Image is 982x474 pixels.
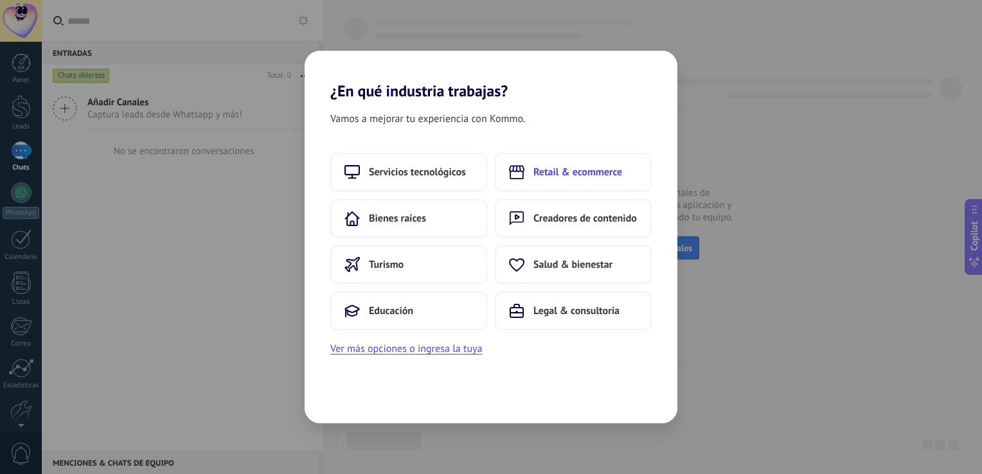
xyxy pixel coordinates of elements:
span: Salud & bienestar [533,258,612,271]
button: Servicios tecnológicos [330,153,487,191]
button: Salud & bienestar [495,245,652,284]
span: Turismo [369,258,404,271]
span: Servicios tecnológicos [369,166,466,179]
button: Legal & consultoría [495,292,652,330]
span: Educación [369,304,413,317]
button: Ver más opciones o ingresa la tuya [330,340,482,357]
span: Creadores de contenido [533,212,637,225]
span: Retail & ecommerce [533,166,622,179]
h2: ¿En qué industria trabajas? [305,51,677,100]
button: Turismo [330,245,487,284]
button: Bienes raíces [330,199,487,238]
button: Creadores de contenido [495,199,652,238]
span: Bienes raíces [369,212,426,225]
span: Vamos a mejorar tu experiencia con Kommo. [330,110,525,127]
button: Retail & ecommerce [495,153,652,191]
span: Legal & consultoría [533,304,620,317]
button: Educación [330,292,487,330]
